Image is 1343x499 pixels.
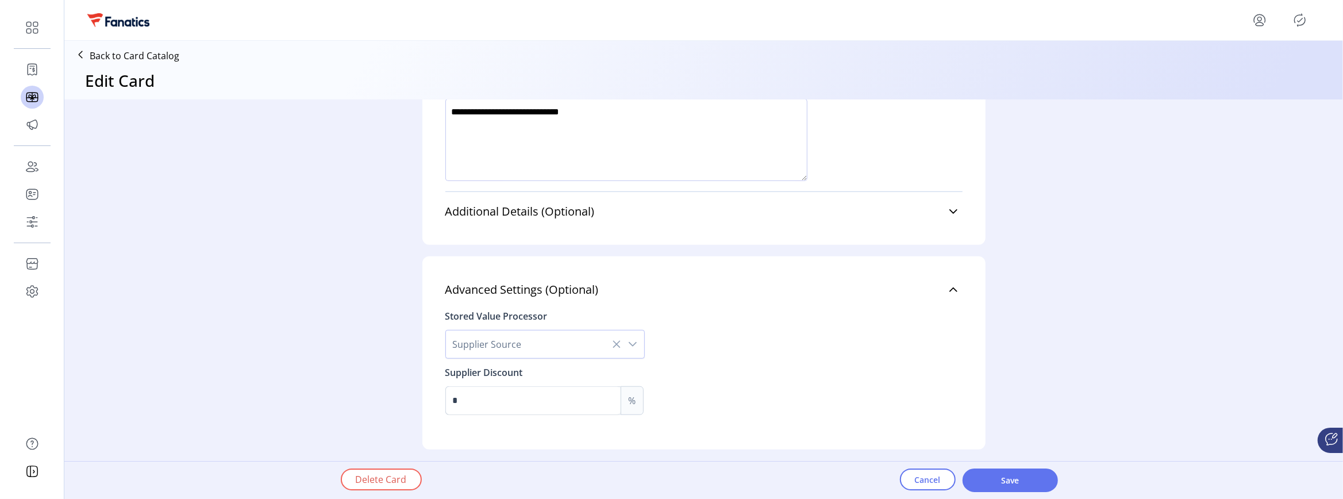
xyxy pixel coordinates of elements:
[356,473,407,486] span: Delete Card
[446,331,621,358] span: Supplier Source
[445,206,595,217] span: Additional Details (Optional)
[1291,11,1309,29] button: Publisher Panel
[628,394,636,408] div: %
[900,469,956,490] button: Cancel
[915,474,941,486] span: Cancel
[978,474,1043,486] span: Save
[963,469,1058,492] button: Save
[621,331,644,358] div: dropdown trigger
[445,309,548,323] div: Stored Value Processor
[1250,11,1269,29] button: menu
[90,49,179,63] p: Back to Card Catalog
[445,302,963,429] div: Advanced Settings (Optional)
[85,68,155,93] h3: Edit Card
[341,469,422,490] button: Delete Card
[445,284,599,295] span: Advanced Settings (Optional)
[445,366,523,379] div: Supplier Discount
[445,277,963,302] a: Advanced Settings (Optional)
[87,13,149,26] img: logo
[445,199,963,224] a: Additional Details (Optional)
